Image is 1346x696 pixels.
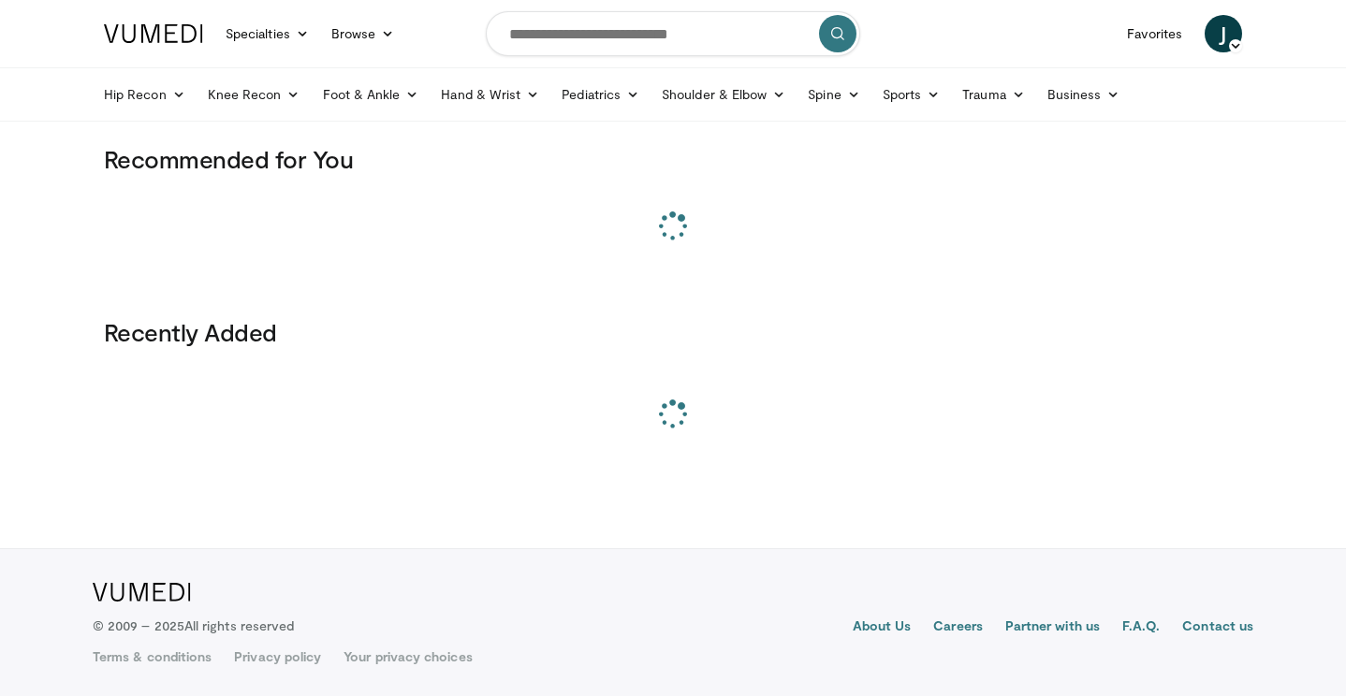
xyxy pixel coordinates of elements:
h3: Recommended for You [104,144,1242,174]
a: Partner with us [1005,616,1100,639]
a: Specialties [214,15,320,52]
a: Terms & conditions [93,647,212,666]
img: VuMedi Logo [104,24,203,43]
a: Contact us [1182,616,1253,639]
a: Your privacy choices [344,647,472,666]
a: Shoulder & Elbow [651,76,797,113]
a: Business [1036,76,1132,113]
input: Search topics, interventions [486,11,860,56]
a: Careers [933,616,983,639]
p: © 2009 – 2025 [93,616,294,635]
a: J [1205,15,1242,52]
a: Hip Recon [93,76,197,113]
span: All rights reserved [184,617,294,633]
a: Foot & Ankle [312,76,431,113]
a: Privacy policy [234,647,321,666]
a: Pediatrics [550,76,651,113]
a: Browse [320,15,406,52]
h3: Recently Added [104,317,1242,347]
img: VuMedi Logo [93,583,191,602]
a: F.A.Q. [1122,616,1160,639]
a: Favorites [1116,15,1193,52]
a: Knee Recon [197,76,312,113]
a: Sports [871,76,952,113]
a: Trauma [951,76,1036,113]
a: Hand & Wrist [430,76,550,113]
a: About Us [853,616,912,639]
a: Spine [797,76,871,113]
